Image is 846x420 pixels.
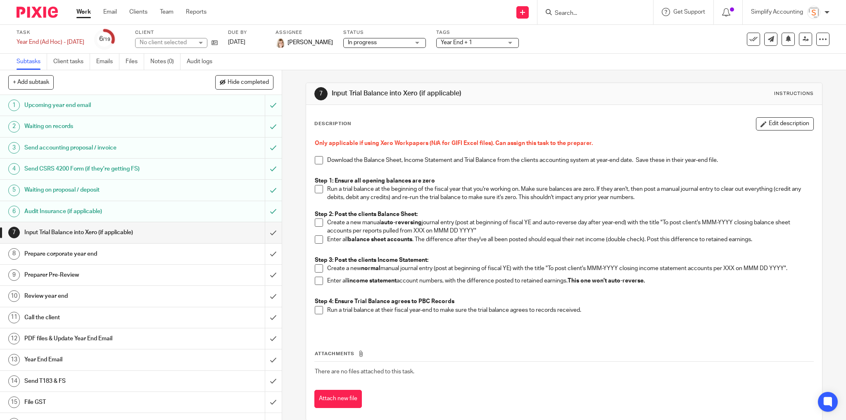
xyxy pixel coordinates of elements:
[807,6,820,19] img: Screenshot%202023-11-29%20141159.png
[24,269,179,281] h1: Preparer Pre-Review
[24,332,179,345] h1: PDF files & Update Year End Email
[17,29,84,36] label: Task
[348,40,377,45] span: In progress
[187,54,219,70] a: Audit logs
[8,354,20,365] div: 13
[24,120,179,133] h1: Waiting on records
[361,266,380,271] strong: normal
[554,10,628,17] input: Search
[103,8,117,16] a: Email
[774,90,814,97] div: Instructions
[99,34,110,44] div: 6
[8,248,20,260] div: 8
[186,8,207,16] a: Reports
[8,185,20,196] div: 5
[24,226,179,239] h1: Input Trial Balance into Xero (if applicable)
[314,87,328,100] div: 7
[8,227,20,238] div: 7
[8,206,20,217] div: 6
[8,396,20,408] div: 15
[8,269,20,281] div: 9
[673,9,705,15] span: Get Support
[314,121,351,127] p: Description
[568,278,645,284] strong: This one won't auto-reverse.
[332,89,582,98] h1: Input Trial Balance into Xero (if applicable)
[76,8,91,16] a: Work
[276,29,333,36] label: Assignee
[17,38,84,46] div: Year End (Ad Hoc) - [DATE]
[17,7,58,18] img: Pixie
[17,38,84,46] div: Year End (Ad Hoc) - January 2025
[315,299,454,304] strong: Step 4: Ensure Trial Balance agrees to PBC Records
[315,257,428,263] strong: Step 3: Post the clients Income Statement:
[288,38,333,47] span: [PERSON_NAME]
[24,375,179,387] h1: Send T183 & FS
[8,333,20,344] div: 12
[24,396,179,408] h1: File GST
[8,142,20,154] div: 3
[53,54,90,70] a: Client tasks
[24,354,179,366] h1: Year End Email
[24,248,179,260] h1: Prepare corporate year end
[150,54,181,70] a: Notes (0)
[327,277,814,285] p: Enter all account numbers, with the difference posted to retained earnings.
[751,8,803,16] p: Simplify Accounting
[8,75,54,89] button: + Add subtask
[8,290,20,302] div: 10
[756,117,814,131] button: Edit description
[343,29,426,36] label: Status
[315,178,435,184] strong: Step 1: Ensure all opening balances are zero
[327,264,814,273] p: Create a new manual journal entry (post at beginning of fiscal YE) with the title "To post client...
[315,211,418,217] strong: Step 2: Post the clients Balance Sheet:
[315,369,414,375] span: There are no files attached to this task.
[8,312,20,323] div: 11
[276,38,285,48] img: Tayler%20Headshot%20Compressed%20Resized%202.jpg
[24,290,179,302] h1: Review year end
[8,121,20,133] div: 2
[314,390,362,408] button: Attach new file
[381,220,422,225] strong: auto-reversing
[135,29,218,36] label: Client
[24,142,179,154] h1: Send accounting proposal / invoice
[96,54,119,70] a: Emails
[129,8,147,16] a: Clients
[441,40,472,45] span: Year End + 1
[24,163,179,175] h1: Send CSRS 4200 Form (if they're getting FS)
[327,185,814,202] p: Run a trial balance at the beginning of the fiscal year that you're working on. Make sure balance...
[348,237,412,242] strong: balance sheet accounts
[24,184,179,196] h1: Waiting on proposal / deposit
[140,38,193,47] div: No client selected
[17,54,47,70] a: Subtasks
[327,235,814,244] p: Enter all . The difference after they've all been posted should equal their net income (double ch...
[327,218,814,235] p: Create a new manual journal entry (post at beginning of fiscal YE and auto-reverse day after year...
[228,79,269,86] span: Hide completed
[215,75,273,89] button: Hide completed
[160,8,173,16] a: Team
[24,205,179,218] h1: Audit Insurance (if applicable)
[24,99,179,112] h1: Upcoming year end email
[8,375,20,387] div: 14
[8,100,20,111] div: 1
[327,306,814,314] p: Run a trial balance at their fiscal year-end to make sure the trial balance agrees to records rec...
[8,163,20,175] div: 4
[315,351,354,356] span: Attachments
[436,29,519,36] label: Tags
[24,311,179,324] h1: Call the client
[126,54,144,70] a: Files
[103,37,110,42] small: /19
[228,29,265,36] label: Due by
[228,39,245,45] span: [DATE]
[315,140,593,146] span: Only applicable if using Xero Workpapers (N/A for GIFI Excel files). Can assign this task to the ...
[327,156,814,164] p: Download the Balance Sheet, Income Statement and Trial Balance from the clients accounting system...
[348,278,397,284] strong: income statement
